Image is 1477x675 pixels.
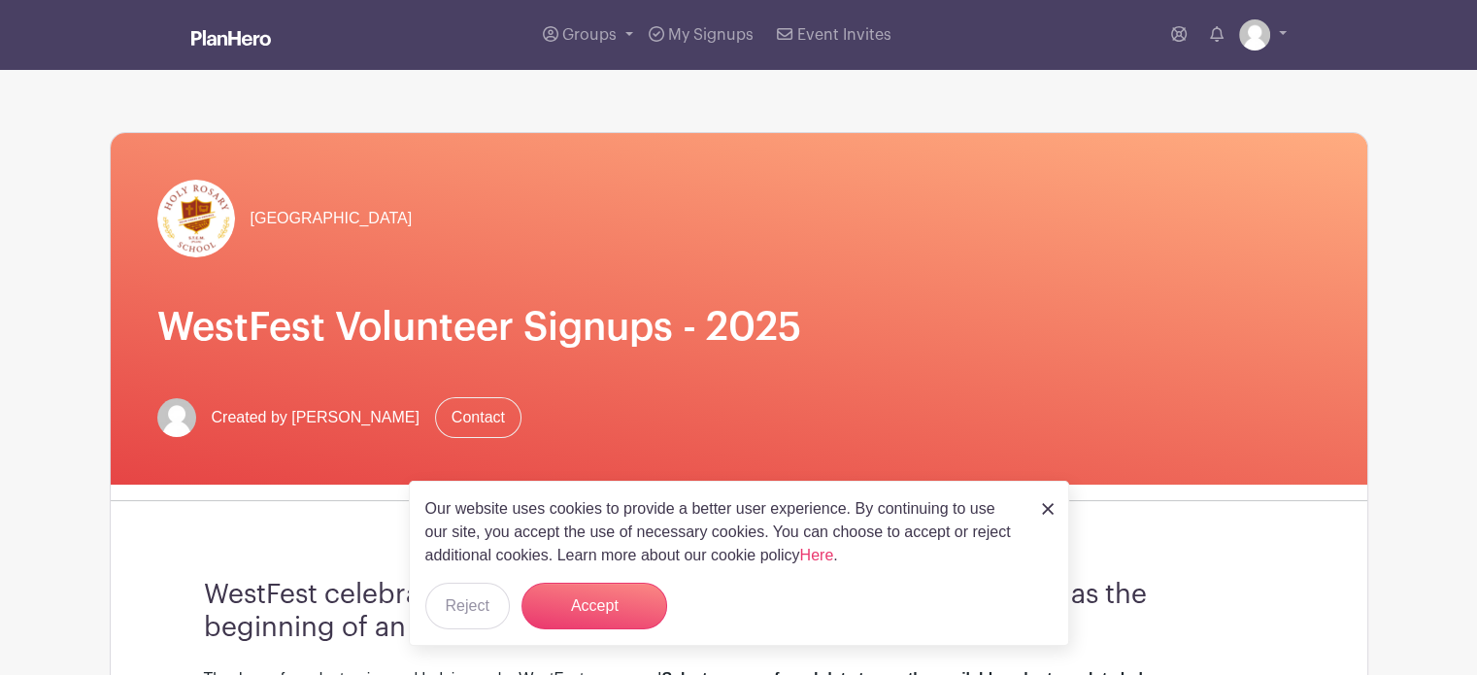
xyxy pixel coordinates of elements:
[435,397,521,438] a: Contact
[797,27,891,43] span: Event Invites
[251,207,413,230] span: [GEOGRAPHIC_DATA]
[1042,503,1054,515] img: close_button-5f87c8562297e5c2d7936805f587ecaba9071eb48480494691a3f1689db116b3.svg
[425,497,1022,567] p: Our website uses cookies to provide a better user experience. By continuing to use our site, you ...
[157,398,196,437] img: default-ce2991bfa6775e67f084385cd625a349d9dcbb7a52a09fb2fda1e96e2d18dcdb.png
[1239,19,1270,51] img: default-ce2991bfa6775e67f084385cd625a349d9dcbb7a52a09fb2fda1e96e2d18dcdb.png
[204,579,1274,644] h3: WestFest celebrates the culmination of a summer well spent, as well as the beginning of an exciti...
[191,30,271,46] img: logo_white-6c42ec7e38ccf1d336a20a19083b03d10ae64f83f12c07503d8b9e83406b4c7d.svg
[425,583,510,629] button: Reject
[157,180,235,257] img: hr-logo-circle.png
[562,27,617,43] span: Groups
[212,406,420,429] span: Created by [PERSON_NAME]
[668,27,754,43] span: My Signups
[157,304,1321,351] h1: WestFest Volunteer Signups - 2025
[800,547,834,563] a: Here
[521,583,667,629] button: Accept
